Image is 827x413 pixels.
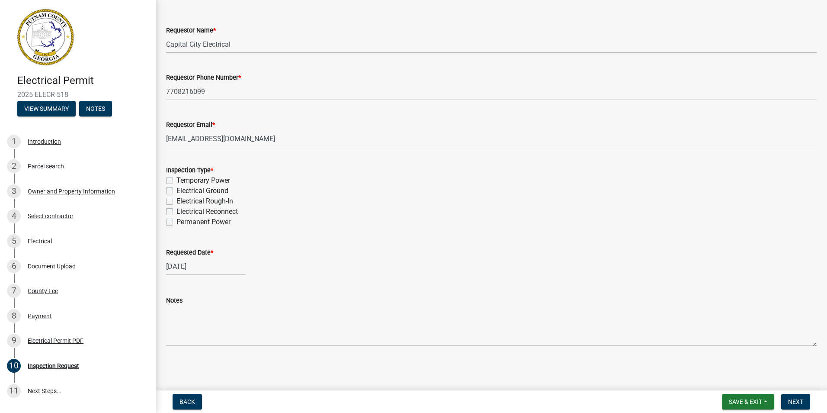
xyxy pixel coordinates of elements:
button: Notes [79,101,112,116]
div: Owner and Property Information [28,188,115,194]
label: Notes [166,298,183,304]
h4: Electrical Permit [17,74,149,87]
div: 8 [7,309,21,323]
label: Requestor Email [166,122,215,128]
div: 9 [7,334,21,348]
div: 3 [7,184,21,198]
label: Permanent Power [176,217,231,227]
button: Back [173,394,202,410]
div: 2 [7,159,21,173]
div: 4 [7,209,21,223]
div: Payment [28,313,52,319]
wm-modal-confirm: Summary [17,106,76,113]
button: View Summary [17,101,76,116]
div: Document Upload [28,263,76,269]
label: Electrical Reconnect [176,206,238,217]
div: Introduction [28,139,61,145]
div: Parcel search [28,163,64,169]
div: 11 [7,384,21,398]
span: Next [788,398,803,405]
img: Putnam County, Georgia [17,9,74,65]
div: 10 [7,359,21,373]
div: Inspection Request [28,363,79,369]
label: Temporary Power [176,175,230,186]
div: 1 [7,135,21,148]
label: Electrical Ground [176,186,228,196]
div: Select contractor [28,213,74,219]
div: County Fee [28,288,58,294]
input: mm/dd/yyyy [166,258,245,275]
label: Electrical Rough-In [176,196,233,206]
wm-modal-confirm: Notes [79,106,112,113]
label: Requestor Phone Number [166,75,241,81]
label: Requestor Name [166,28,216,34]
div: 7 [7,284,21,298]
span: Back [180,398,195,405]
div: 5 [7,234,21,248]
button: Next [781,394,810,410]
label: Requested Date [166,250,213,256]
span: 2025-ELECR-518 [17,90,138,99]
label: Inspection Type [166,168,213,174]
button: Save & Exit [722,394,774,410]
div: Electrical Permit PDF [28,338,83,344]
span: Save & Exit [729,398,762,405]
div: Electrical [28,238,52,244]
div: 6 [7,259,21,273]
